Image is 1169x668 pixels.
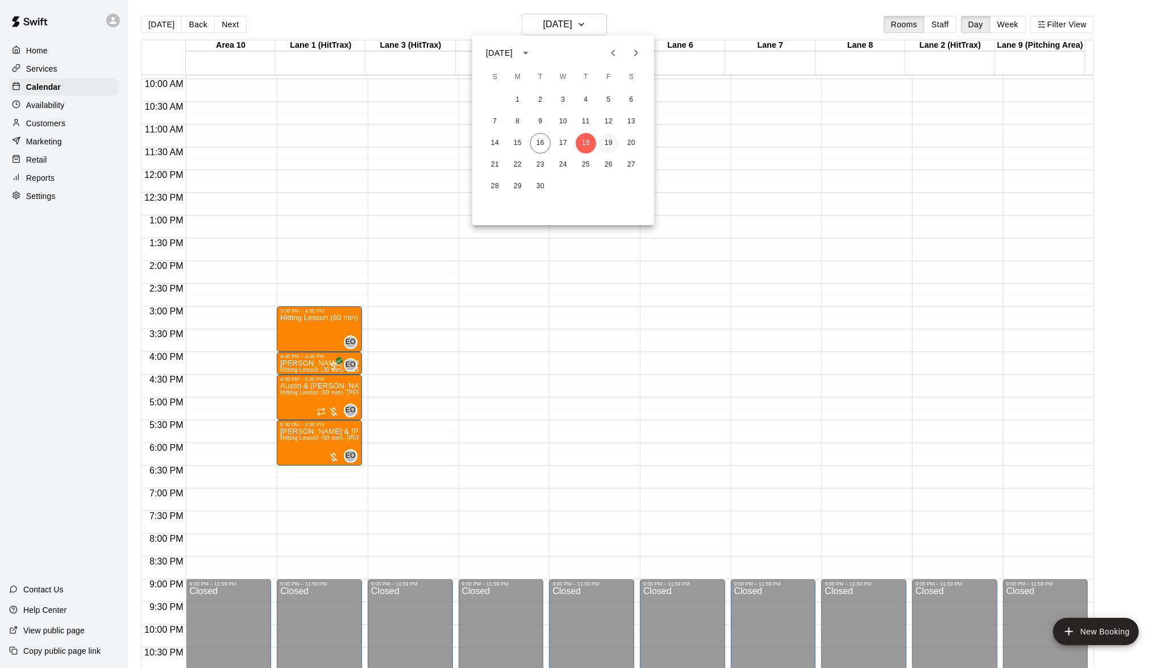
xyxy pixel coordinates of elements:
[486,47,513,59] div: [DATE]
[553,111,573,132] button: 10
[621,133,642,153] button: 20
[530,90,551,110] button: 2
[507,90,528,110] button: 1
[576,133,596,153] button: 18
[602,42,625,64] button: Previous month
[530,155,551,175] button: 23
[553,155,573,175] button: 24
[576,155,596,175] button: 25
[530,111,551,132] button: 9
[621,111,642,132] button: 13
[621,155,642,175] button: 27
[507,111,528,132] button: 8
[485,111,505,132] button: 7
[598,111,619,132] button: 12
[598,90,619,110] button: 5
[576,111,596,132] button: 11
[485,66,505,89] span: Sunday
[507,176,528,197] button: 29
[553,90,573,110] button: 3
[576,66,596,89] span: Thursday
[553,66,573,89] span: Wednesday
[621,66,642,89] span: Saturday
[507,133,528,153] button: 15
[598,133,619,153] button: 19
[598,66,619,89] span: Friday
[530,176,551,197] button: 30
[507,155,528,175] button: 22
[485,155,505,175] button: 21
[485,133,505,153] button: 14
[530,133,551,153] button: 16
[516,43,535,63] button: calendar view is open, switch to year view
[576,90,596,110] button: 4
[485,176,505,197] button: 28
[553,133,573,153] button: 17
[507,66,528,89] span: Monday
[530,66,551,89] span: Tuesday
[598,155,619,175] button: 26
[621,90,642,110] button: 6
[625,42,647,64] button: Next month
